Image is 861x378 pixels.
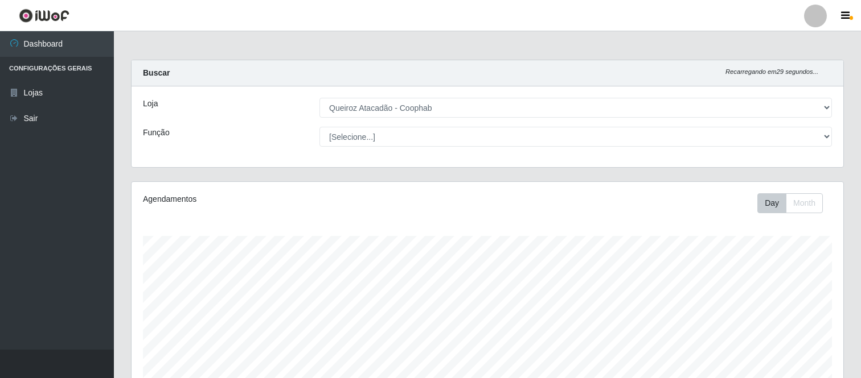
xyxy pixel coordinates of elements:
div: Toolbar with button groups [757,193,832,213]
img: CoreUI Logo [19,9,69,23]
button: Day [757,193,786,213]
div: Agendamentos [143,193,420,205]
i: Recarregando em 29 segundos... [725,68,818,75]
label: Loja [143,98,158,110]
button: Month [786,193,823,213]
label: Função [143,127,170,139]
div: First group [757,193,823,213]
strong: Buscar [143,68,170,77]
